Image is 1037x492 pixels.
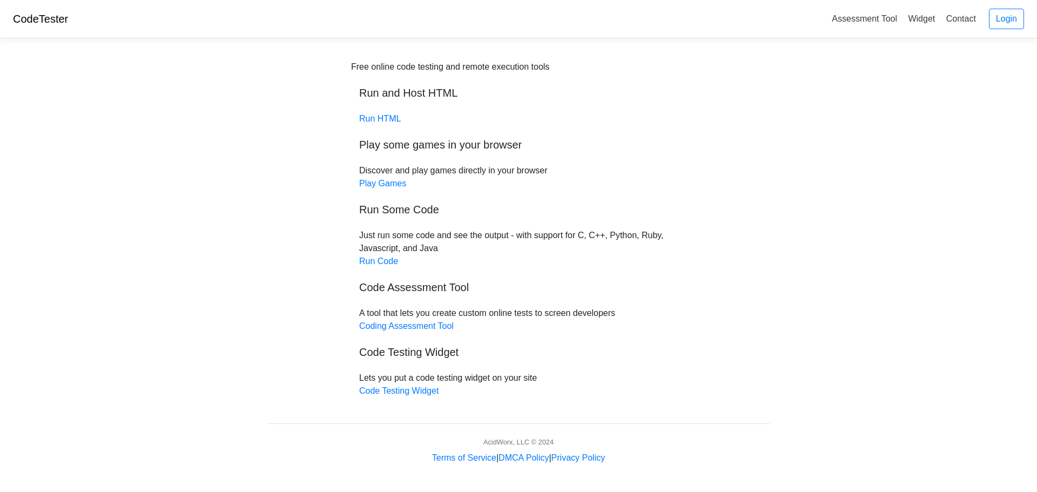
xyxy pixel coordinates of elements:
a: Coding Assessment Tool [359,321,454,331]
div: Free online code testing and remote execution tools [351,60,549,73]
h5: Run Some Code [359,203,678,216]
a: Privacy Policy [551,453,605,462]
a: Terms of Service [432,453,496,462]
h5: Code Testing Widget [359,346,678,359]
a: Widget [904,10,939,28]
a: Run HTML [359,114,401,123]
a: CodeTester [13,13,68,25]
h5: Code Assessment Tool [359,281,678,294]
div: AcidWorx, LLC © 2024 [483,437,554,447]
a: Contact [942,10,980,28]
a: Run Code [359,257,398,266]
div: | | [432,451,605,464]
a: Login [989,9,1024,29]
h5: Play some games in your browser [359,138,678,151]
a: DMCA Policy [499,453,549,462]
div: Discover and play games directly in your browser Just run some code and see the output - with sup... [351,60,686,397]
a: Assessment Tool [827,10,901,28]
h5: Run and Host HTML [359,86,678,99]
a: Code Testing Widget [359,386,439,395]
a: Play Games [359,179,406,188]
